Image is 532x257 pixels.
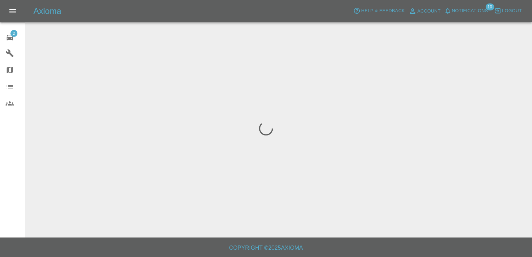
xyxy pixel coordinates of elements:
span: 2 [10,30,17,37]
a: Account [407,6,443,17]
button: Notifications [443,6,490,16]
h5: Axioma [33,6,61,17]
button: Help & Feedback [352,6,406,16]
button: Open drawer [4,3,21,20]
span: 10 [485,3,494,10]
span: Account [417,7,441,15]
button: Logout [493,6,524,16]
span: Help & Feedback [361,7,405,15]
span: Notifications [452,7,488,15]
span: Logout [502,7,522,15]
h6: Copyright © 2025 Axioma [6,243,526,253]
